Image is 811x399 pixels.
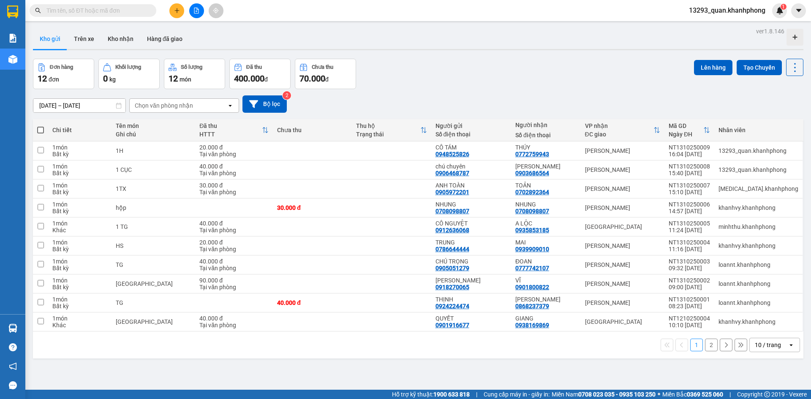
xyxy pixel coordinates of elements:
div: Tạo kho hàng mới [787,29,803,46]
span: plus [174,8,180,14]
span: copyright [764,391,770,397]
div: 09:32 [DATE] [669,265,710,271]
div: TX [116,318,191,325]
button: Chưa thu70.000đ [295,59,356,89]
div: 0777742107 [515,265,549,271]
div: NT1310250006 [669,201,710,208]
div: 0912636068 [435,227,469,233]
div: Tên món [116,122,191,129]
div: NT1310250005 [669,220,710,227]
div: Bất kỳ [52,246,107,252]
div: [PERSON_NAME] [585,280,660,287]
strong: 1900 633 818 [433,391,470,398]
div: 0948525826 [435,151,469,157]
div: NT1310250004 [669,239,710,246]
div: Bất kỳ [52,170,107,176]
div: ĐOAN [515,258,577,265]
div: HS [116,242,191,249]
div: Ghi chú [116,131,191,138]
div: 20.000 đ [199,239,269,246]
button: Khối lượng0kg [98,59,160,89]
img: logo-vxr [7,5,18,18]
div: Nhân viên [718,127,798,133]
strong: 0708 023 035 - 0935 103 250 [578,391,656,398]
div: khanhvy.khanhphong [718,318,798,325]
div: Đã thu [246,64,262,70]
div: Chưa thu [312,64,333,70]
span: file-add [193,8,199,14]
div: 1 CỤC [116,166,191,173]
div: Bất kỳ [52,284,107,290]
div: 1 món [52,220,107,227]
div: 30.000 đ [277,204,348,211]
button: Tạo Chuyến [737,60,782,75]
div: Bất kỳ [52,208,107,214]
div: Bất kỳ [52,265,107,271]
span: 13293_quan.khanhphong [682,5,772,16]
span: aim [213,8,219,14]
div: QUYẾT [435,315,507,322]
div: 0772759943 [515,151,549,157]
div: 1 món [52,239,107,246]
span: 12 [169,73,178,84]
div: [PERSON_NAME] [585,242,660,249]
div: [GEOGRAPHIC_DATA] [585,318,660,325]
div: [PERSON_NAME] [585,299,660,306]
div: 0935853185 [515,227,549,233]
div: 15:40 [DATE] [669,170,710,176]
div: 1 món [52,163,107,170]
span: ⚪️ [658,393,660,396]
div: 20.000 đ [199,144,269,151]
span: message [9,381,17,389]
div: Bất kỳ [52,303,107,309]
div: [PERSON_NAME] [585,147,660,154]
th: Toggle SortBy [352,119,431,141]
div: khanhvy.khanhphong [718,242,798,249]
svg: open [227,102,234,109]
div: 0702892364 [515,189,549,195]
div: Tại văn phòng [199,170,269,176]
button: Số lượng12món [164,59,225,89]
div: TX [116,280,191,287]
div: Khác [52,227,107,233]
img: icon-new-feature [776,7,784,14]
div: TG [116,261,191,268]
th: Toggle SortBy [664,119,714,141]
div: 40.000 đ [199,315,269,322]
div: NT1310250009 [669,144,710,151]
img: solution-icon [8,34,17,43]
div: loannt.khanhphong [718,299,798,306]
div: Người gửi [435,122,507,129]
div: 10:10 [DATE] [669,322,710,328]
div: 1H [116,147,191,154]
div: 0905972201 [435,189,469,195]
div: Trạng thái [356,131,420,138]
button: Kho nhận [101,29,140,49]
div: GIANG [515,315,577,322]
div: THÚY [515,144,577,151]
span: Miền Nam [552,390,656,399]
button: Lên hàng [694,60,732,75]
div: NHUNG [515,201,577,208]
div: Tại văn phòng [199,265,269,271]
button: Hàng đã giao [140,29,189,49]
div: Thu hộ [356,122,420,129]
div: 1 món [52,315,107,322]
div: tham.khanhphong [718,185,798,192]
div: Chưa thu [277,127,348,133]
div: 1 món [52,201,107,208]
img: warehouse-icon [8,55,17,64]
span: 70.000 [299,73,325,84]
div: THANH VÂN [515,163,577,170]
div: 40.000 đ [199,163,269,170]
div: TRUNG [435,239,507,246]
div: 1 món [52,144,107,151]
button: Bộ lọc [242,95,287,113]
div: 11:24 [DATE] [669,227,710,233]
div: VP nhận [585,122,653,129]
span: món [180,76,191,83]
th: Toggle SortBy [581,119,664,141]
div: minhthu.khanhphong [718,223,798,230]
div: Khác [52,322,107,328]
sup: 2 [283,91,291,100]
